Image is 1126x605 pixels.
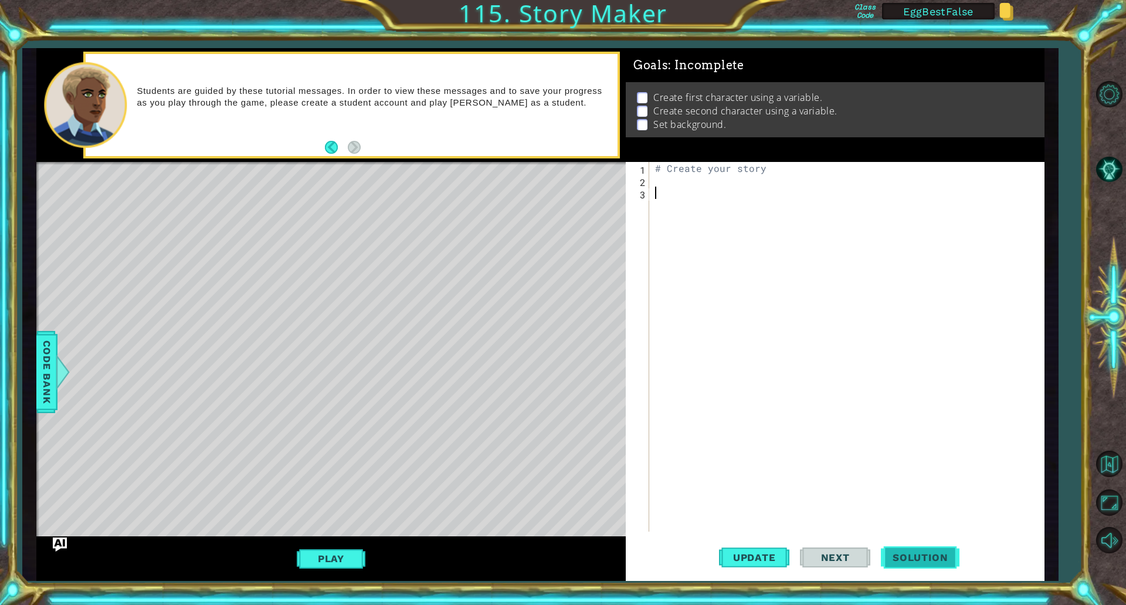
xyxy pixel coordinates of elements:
[653,91,822,104] p: Create first character using a variable.
[853,3,877,19] label: Class Code
[628,176,649,188] div: 2
[668,58,744,72] span: : Incomplete
[1092,152,1126,186] button: AI Hint
[800,536,870,578] button: Next
[809,552,862,563] span: Next
[881,552,959,563] span: Solution
[721,552,788,563] span: Update
[1092,447,1126,481] button: Back to Map
[1092,445,1126,484] a: Back to Map
[881,536,959,578] button: Solution
[633,58,744,73] span: Goals
[653,118,726,131] p: Set background.
[297,547,365,570] button: Play
[1092,486,1126,520] button: Maximize Browser
[53,538,67,552] button: Ask AI
[325,141,348,154] button: Back
[653,104,837,117] p: Create second character using a variable.
[1092,77,1126,111] button: Level Options
[628,188,649,201] div: 3
[348,141,361,154] button: Next
[38,336,56,408] span: Code Bank
[999,3,1013,21] img: Copy class code
[1092,523,1126,557] button: Mute
[719,536,789,578] button: Update
[137,85,609,108] p: Students are guided by these tutorial messages. In order to view these messages and to save your ...
[628,164,649,176] div: 1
